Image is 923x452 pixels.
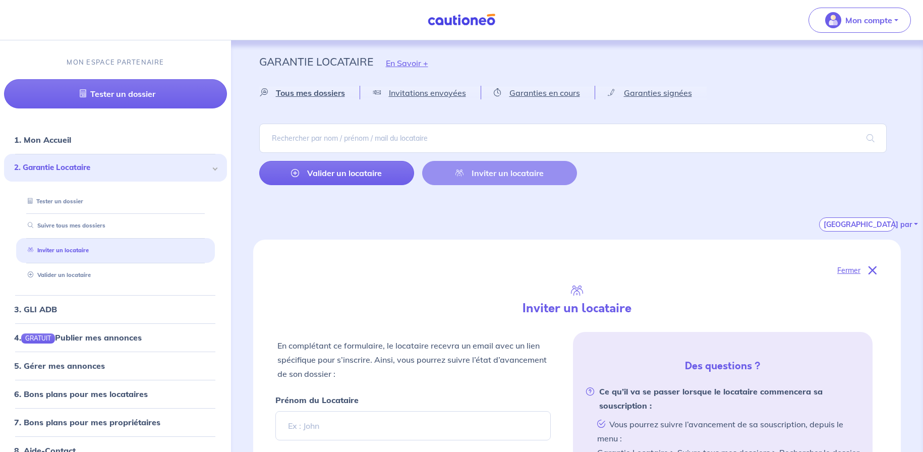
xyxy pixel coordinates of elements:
[4,130,227,150] div: 1. Mon Accueil
[809,8,911,33] button: illu_account_valid_menu.svgMon compte
[845,14,892,26] p: Mon compte
[4,154,227,182] div: 2. Garantie Locataire
[24,197,83,204] a: Tester un dossier
[4,356,227,376] div: 5. Gérer mes annonces
[373,48,441,78] button: En Savoir +
[424,301,730,316] h4: Inviter un locataire
[819,217,895,232] button: [GEOGRAPHIC_DATA] par
[4,327,227,347] div: 4.GRATUITPublier mes annonces
[24,247,89,254] a: Inviter un locataire
[595,86,707,99] a: Garanties signées
[14,304,57,314] a: 3. GLI ADB
[825,12,841,28] img: illu_account_valid_menu.svg
[509,88,580,98] span: Garanties en cours
[259,124,887,153] input: Rechercher par nom / prénom / mail du locataire
[24,271,91,278] a: Valider un locataire
[4,79,227,108] a: Tester un dossier
[577,360,869,372] h5: Des questions ?
[259,161,414,185] a: Valider un locataire
[4,384,227,404] div: 6. Bons plans pour mes locataires
[277,338,549,381] p: En complétant ce formulaire, le locataire recevra un email avec un lien spécifique pour s’inscrir...
[259,86,360,99] a: Tous mes dossiers
[624,88,692,98] span: Garanties signées
[14,361,105,371] a: 5. Gérer mes annonces
[389,88,466,98] span: Invitations envoyées
[276,88,345,98] span: Tous mes dossiers
[16,217,215,234] div: Suivre tous mes dossiers
[14,389,148,399] a: 6. Bons plans pour mes locataires
[14,162,209,174] span: 2. Garantie Locataire
[4,299,227,319] div: 3. GLI ADB
[275,395,359,405] strong: Prénom du Locataire
[14,135,71,145] a: 1. Mon Accueil
[16,193,215,209] div: Tester un dossier
[14,332,142,342] a: 4.GRATUITPublier mes annonces
[275,411,551,440] input: Ex : John
[16,267,215,284] div: Valider un locataire
[14,417,160,427] a: 7. Bons plans pour mes propriétaires
[4,412,227,432] div: 7. Bons plans pour mes propriétaires
[585,384,860,413] strong: Ce qu’il va se passer lorsque le locataire commencera sa souscription :
[360,86,481,99] a: Invitations envoyées
[837,264,860,277] p: Fermer
[424,14,499,26] img: Cautioneo
[67,58,164,67] p: MON ESPACE PARTENAIRE
[481,86,595,99] a: Garanties en cours
[259,52,373,71] p: Garantie Locataire
[24,222,105,229] a: Suivre tous mes dossiers
[854,124,887,152] span: search
[16,242,215,259] div: Inviter un locataire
